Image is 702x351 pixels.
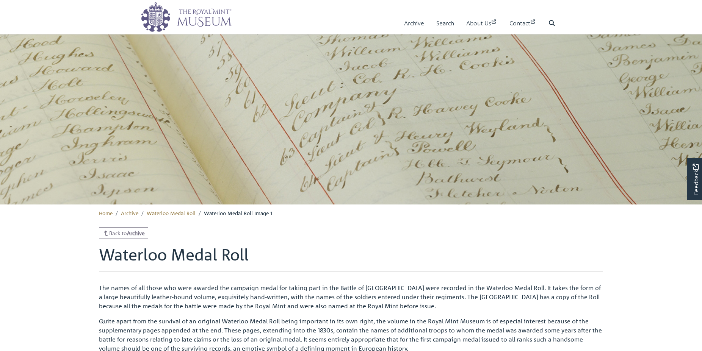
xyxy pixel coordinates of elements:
a: Contact [509,12,536,34]
span: The names of all those who were awarded the campaign medal for taking part in the Battle of [GEOG... [99,284,601,310]
a: Archive [404,12,424,34]
a: Waterloo Medal Roll [147,209,196,216]
a: Archive [121,209,138,216]
a: Search [436,12,454,34]
h1: Waterloo Medal Roll [99,245,603,271]
a: Home [99,209,113,216]
img: logo_wide.png [141,2,232,32]
a: Back toArchive [99,227,148,239]
strong: Archive [127,229,145,236]
span: Waterloo Medal Roll Image 1 [204,209,272,216]
span: Feedback [691,164,700,195]
a: Would you like to provide feedback? [687,158,702,200]
a: About Us [466,12,497,34]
